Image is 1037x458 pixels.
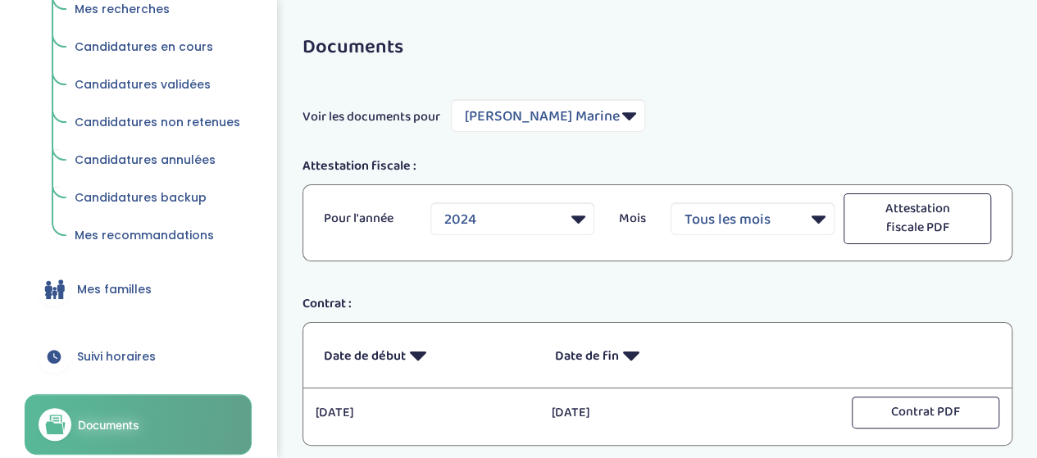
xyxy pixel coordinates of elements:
[78,416,139,433] span: Documents
[324,209,406,229] p: Pour l'année
[75,76,211,93] span: Candidatures validées
[302,107,440,127] span: Voir les documents pour
[75,1,170,17] span: Mes recherches
[75,152,216,168] span: Candidatures annulées
[63,145,252,176] a: Candidatures annulées
[77,281,152,298] span: Mes familles
[75,114,240,130] span: Candidatures non retenues
[77,348,156,365] span: Suivi horaires
[25,394,252,455] a: Documents
[552,403,763,423] p: [DATE]
[25,327,252,386] a: Suivi horaires
[554,335,760,375] p: Date de fin
[63,32,252,63] a: Candidatures en cours
[63,183,252,214] a: Candidatures backup
[75,189,207,206] span: Candidatures backup
[844,193,991,244] button: Attestation fiscale PDF
[75,227,214,243] span: Mes recommandations
[324,335,530,375] p: Date de début
[75,39,213,55] span: Candidatures en cours
[852,403,999,421] a: Contrat PDF
[63,107,252,138] a: Candidatures non retenues
[63,70,252,101] a: Candidatures validées
[316,403,527,423] p: [DATE]
[290,294,1025,314] div: Contrat :
[63,220,252,252] a: Mes recommandations
[619,209,646,229] p: Mois
[852,397,999,429] button: Contrat PDF
[290,156,1025,176] div: Attestation fiscale :
[25,260,252,319] a: Mes familles
[302,37,1012,58] h3: Documents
